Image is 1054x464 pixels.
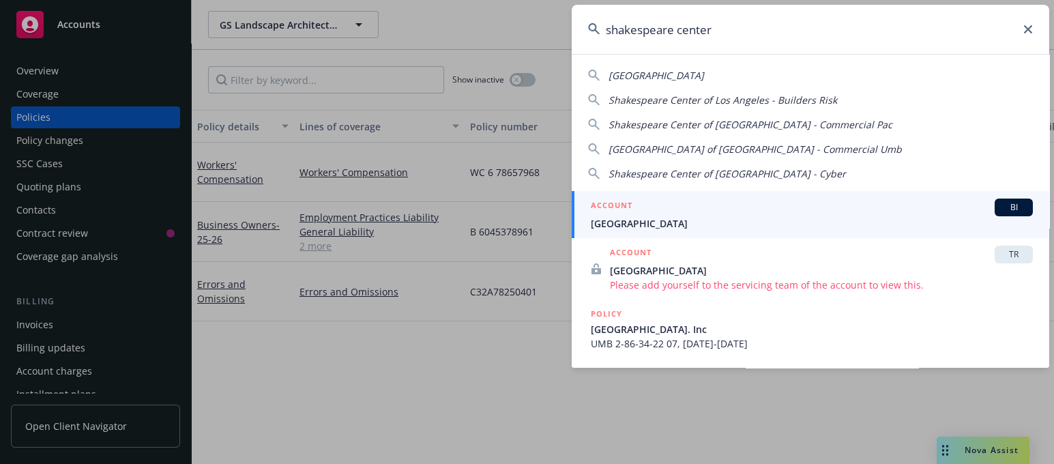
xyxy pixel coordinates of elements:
a: ACCOUNTTR[GEOGRAPHIC_DATA]Please add yourself to the servicing team of the account to view this. [572,238,1049,300]
a: POLICY [572,358,1049,417]
a: POLICY[GEOGRAPHIC_DATA]. IncUMB 2-86-34-22 07, [DATE]-[DATE] [572,300,1049,358]
a: ACCOUNTBI[GEOGRAPHIC_DATA] [572,191,1049,238]
span: [GEOGRAPHIC_DATA]. Inc [591,322,1033,336]
span: TR [1000,248,1027,261]
span: UMB 2-86-34-22 07, [DATE]-[DATE] [591,336,1033,351]
span: Shakespeare Center of Los Angeles - Builders Risk [609,93,837,106]
span: [GEOGRAPHIC_DATA] [609,69,704,82]
h5: ACCOUNT [610,246,652,262]
h5: POLICY [591,307,622,321]
h5: POLICY [591,366,622,379]
span: [GEOGRAPHIC_DATA] of [GEOGRAPHIC_DATA] - Commercial Umb [609,143,902,156]
span: BI [1000,201,1027,214]
span: Shakespeare Center of [GEOGRAPHIC_DATA] - Cyber [609,167,846,180]
input: Search... [572,5,1049,54]
span: [GEOGRAPHIC_DATA] [591,216,1033,231]
span: [GEOGRAPHIC_DATA] [610,263,1033,278]
h5: ACCOUNT [591,199,632,215]
span: Shakespeare Center of [GEOGRAPHIC_DATA] - Commercial Pac [609,118,892,131]
span: Please add yourself to the servicing team of the account to view this. [610,278,1033,292]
